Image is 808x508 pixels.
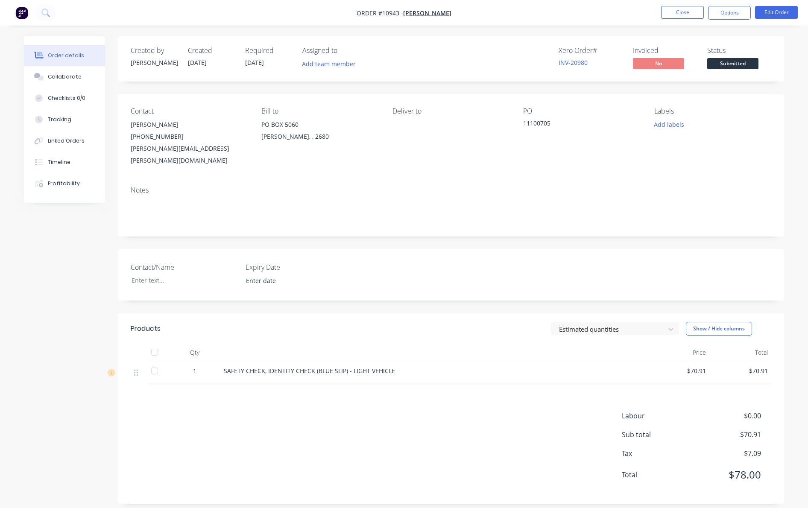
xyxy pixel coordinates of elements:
[661,6,704,19] button: Close
[633,58,684,69] span: No
[654,107,771,115] div: Labels
[48,52,84,59] div: Order details
[686,322,752,336] button: Show / Hide columns
[261,119,378,131] div: PO BOX 5060
[131,324,161,334] div: Products
[403,9,451,17] a: [PERSON_NAME]
[224,367,395,375] span: SAFETY CHECK, IDENTITY CHECK (BLUE SLIP) - LIGHT VEHICLE
[24,66,105,88] button: Collaborate
[647,344,709,361] div: Price
[392,107,509,115] div: Deliver to
[707,58,758,71] button: Submitted
[24,45,105,66] button: Order details
[633,47,697,55] div: Invoiced
[649,119,688,130] button: Add labels
[261,119,378,146] div: PO BOX 5060[PERSON_NAME], , 2680
[245,47,292,55] div: Required
[131,131,248,143] div: [PHONE_NUMBER]
[523,107,640,115] div: PO
[131,119,248,131] div: [PERSON_NAME]
[48,73,82,81] div: Collaborate
[24,109,105,130] button: Tracking
[698,448,761,458] span: $7.09
[24,152,105,173] button: Timeline
[707,58,758,69] span: Submitted
[622,470,698,480] span: Total
[24,130,105,152] button: Linked Orders
[698,411,761,421] span: $0.00
[302,47,388,55] div: Assigned to
[708,6,751,20] button: Options
[246,262,352,272] label: Expiry Date
[131,58,178,67] div: [PERSON_NAME]
[357,9,403,17] span: Order #10943 -
[240,274,346,287] input: Enter date
[48,116,71,123] div: Tracking
[622,429,698,440] span: Sub total
[188,47,235,55] div: Created
[169,344,220,361] div: Qty
[24,88,105,109] button: Checklists 0/0
[523,119,630,131] div: 11100705
[559,58,588,67] a: INV-20980
[709,344,771,361] div: Total
[245,58,264,67] span: [DATE]
[298,58,360,70] button: Add team member
[622,411,698,421] span: Labour
[131,143,248,166] div: [PERSON_NAME][EMAIL_ADDRESS][PERSON_NAME][DOMAIN_NAME]
[193,366,196,375] span: 1
[131,262,237,272] label: Contact/Name
[261,107,378,115] div: Bill to
[559,47,623,55] div: Xero Order #
[48,180,80,187] div: Profitability
[15,6,28,19] img: Factory
[48,137,85,145] div: Linked Orders
[131,47,178,55] div: Created by
[48,94,85,102] div: Checklists 0/0
[713,366,768,375] span: $70.91
[131,186,771,194] div: Notes
[755,6,798,19] button: Edit Order
[622,448,698,458] span: Tax
[707,47,771,55] div: Status
[261,131,378,143] div: [PERSON_NAME], , 2680
[302,58,360,70] button: Add team member
[24,173,105,194] button: Profitability
[131,107,248,115] div: Contact
[698,467,761,482] span: $78.00
[131,119,248,166] div: [PERSON_NAME][PHONE_NUMBER][PERSON_NAME][EMAIL_ADDRESS][PERSON_NAME][DOMAIN_NAME]
[188,58,207,67] span: [DATE]
[698,429,761,440] span: $70.91
[48,158,70,166] div: Timeline
[651,366,706,375] span: $70.91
